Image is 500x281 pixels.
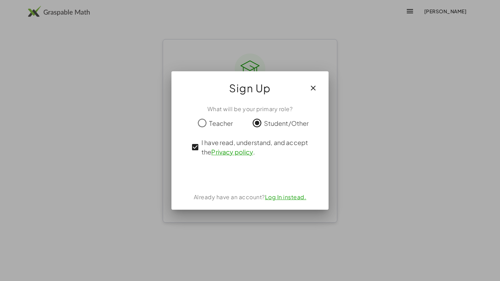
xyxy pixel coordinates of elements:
[209,118,233,128] span: Teacher
[180,105,320,113] div: What will be your primary role?
[211,148,253,156] a: Privacy policy
[264,118,309,128] span: Student/Other
[180,193,320,201] div: Already have an account?
[201,138,311,157] span: I have read, understand, and accept the .
[229,80,271,96] span: Sign Up
[209,167,291,182] iframe: Sign in with Google Button
[265,193,307,201] a: Log In instead.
